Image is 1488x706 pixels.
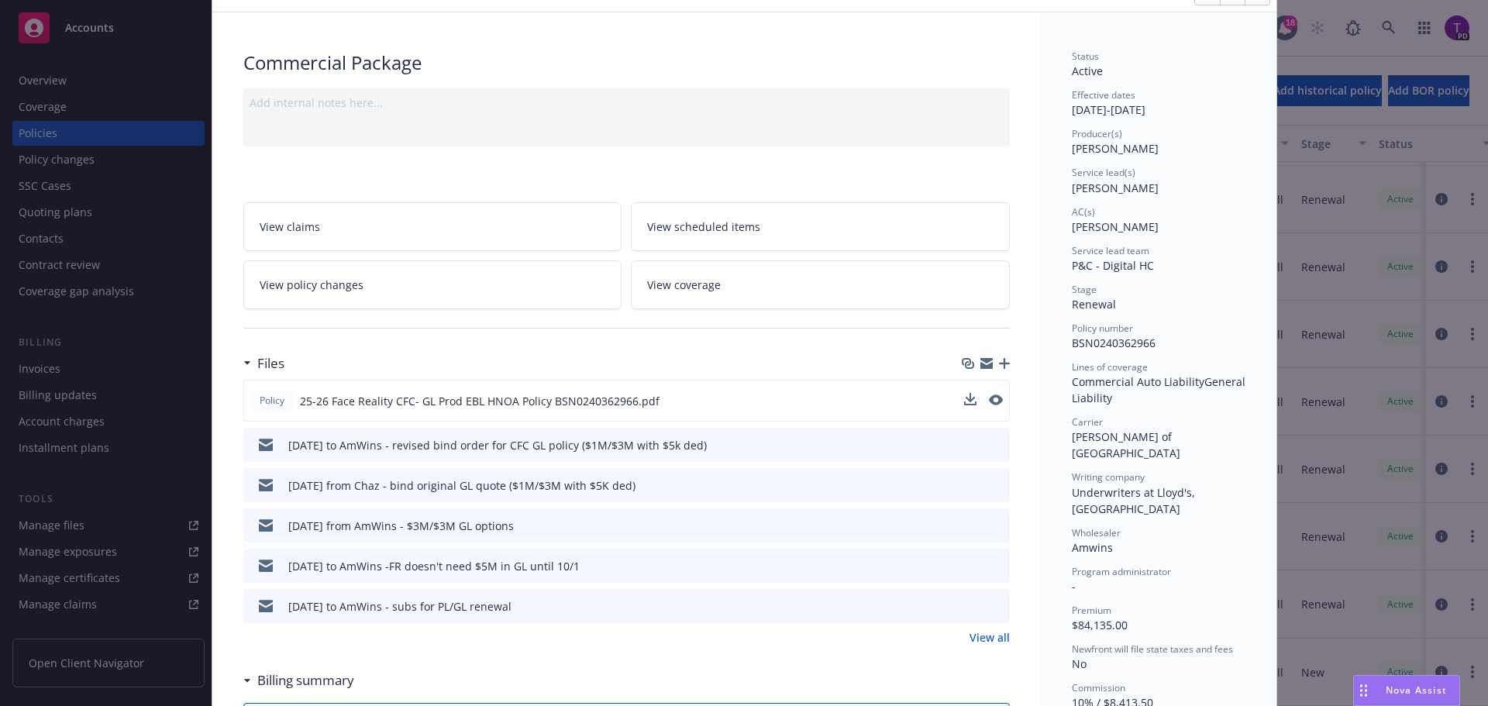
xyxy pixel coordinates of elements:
[990,598,1004,615] button: preview file
[257,394,288,408] span: Policy
[989,394,1003,405] button: preview file
[243,353,284,374] div: Files
[1386,684,1447,697] span: Nova Assist
[1072,642,1233,656] span: Newfront will file state taxes and fees
[990,437,1004,453] button: preview file
[989,393,1003,409] button: preview file
[965,477,977,494] button: download file
[1072,88,1245,118] div: [DATE] - [DATE]
[1072,656,1087,671] span: No
[1072,244,1149,257] span: Service lead team
[288,477,635,494] div: [DATE] from Chaz - bind original GL quote ($1M/$3M with $5K ded)
[288,437,707,453] div: [DATE] to AmWins - revised bind order for CFC GL policy ($1M/$3M with $5k ded)
[1072,374,1249,405] span: General Liability
[990,518,1004,534] button: preview file
[260,219,320,235] span: View claims
[990,558,1004,574] button: preview file
[631,260,1010,309] a: View coverage
[631,202,1010,251] a: View scheduled items
[257,670,354,691] h3: Billing summary
[964,393,976,405] button: download file
[243,50,1010,76] div: Commercial Package
[1072,322,1133,335] span: Policy number
[1072,141,1159,156] span: [PERSON_NAME]
[1072,540,1113,555] span: Amwins
[288,558,580,574] div: [DATE] to AmWins -FR doesn't need $5M in GL until 10/1
[965,518,977,534] button: download file
[970,629,1010,646] a: View all
[1072,336,1156,350] span: BSN0240362966
[1072,258,1154,273] span: P&C - Digital HC
[1072,127,1122,140] span: Producer(s)
[1072,565,1171,578] span: Program administrator
[1072,64,1103,78] span: Active
[260,277,363,293] span: View policy changes
[1072,429,1180,460] span: [PERSON_NAME] of [GEOGRAPHIC_DATA]
[1072,88,1135,102] span: Effective dates
[990,477,1004,494] button: preview file
[1072,485,1198,516] span: Underwriters at Lloyd's, [GEOGRAPHIC_DATA]
[647,277,721,293] span: View coverage
[288,598,511,615] div: [DATE] to AmWins - subs for PL/GL renewal
[1072,360,1148,374] span: Lines of coverage
[300,393,660,409] span: 25-26 Face Reality CFC- GL Prod EBL HNOA Policy BSN0240362966.pdf
[257,353,284,374] h3: Files
[964,393,976,409] button: download file
[1072,618,1128,632] span: $84,135.00
[1072,374,1204,389] span: Commercial Auto Liability
[1072,297,1116,312] span: Renewal
[1072,283,1097,296] span: Stage
[1072,604,1111,617] span: Premium
[1072,526,1121,539] span: Wholesaler
[1072,579,1076,594] span: -
[1072,415,1103,429] span: Carrier
[243,670,354,691] div: Billing summary
[965,437,977,453] button: download file
[647,219,760,235] span: View scheduled items
[965,598,977,615] button: download file
[1072,205,1095,219] span: AC(s)
[1072,681,1125,694] span: Commission
[243,202,622,251] a: View claims
[965,558,977,574] button: download file
[1353,675,1460,706] button: Nova Assist
[250,95,1004,111] div: Add internal notes here...
[1072,181,1159,195] span: [PERSON_NAME]
[243,260,622,309] a: View policy changes
[1072,219,1159,234] span: [PERSON_NAME]
[288,518,514,534] div: [DATE] from AmWins - $3M/$3M GL options
[1072,166,1135,179] span: Service lead(s)
[1072,50,1099,63] span: Status
[1354,676,1373,705] div: Drag to move
[1072,470,1145,484] span: Writing company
